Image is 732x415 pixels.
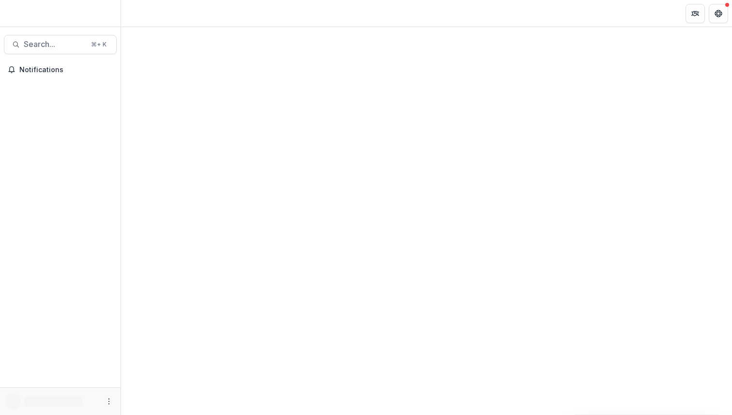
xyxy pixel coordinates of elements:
button: Notifications [4,62,117,77]
button: Search... [4,35,117,54]
button: More [103,396,115,407]
span: Notifications [19,66,113,74]
button: Partners [686,4,705,23]
nav: breadcrumb [125,6,166,20]
div: ⌘ + K [89,39,108,50]
button: Get Help [709,4,728,23]
span: Search... [24,40,85,49]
